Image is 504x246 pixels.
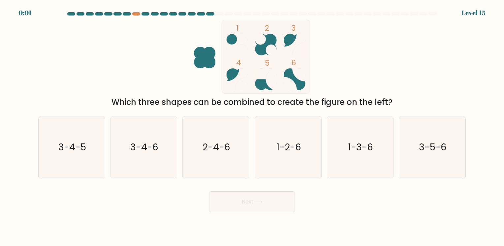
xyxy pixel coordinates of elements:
tspan: 4 [236,57,241,68]
text: 3-5-6 [419,141,447,154]
tspan: 2 [265,23,269,33]
tspan: 3 [291,23,296,33]
tspan: 5 [265,58,269,68]
div: Level 15 [461,8,486,18]
tspan: 1 [236,23,238,33]
text: 1-2-6 [276,141,301,154]
div: 0:01 [18,8,32,18]
button: Next [209,191,295,212]
text: 3-4-6 [130,141,158,154]
text: 1-3-6 [348,141,373,154]
div: Which three shapes can be combined to create the figure on the left? [42,96,462,108]
text: 3-4-5 [58,141,86,154]
text: 2-4-6 [203,141,231,154]
tspan: 6 [291,57,296,68]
